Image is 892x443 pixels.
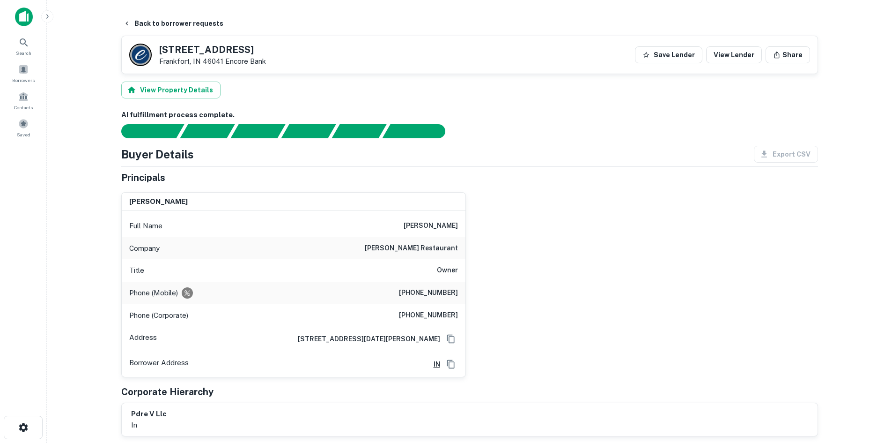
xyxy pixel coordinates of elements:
[12,76,35,84] span: Borrowers
[159,57,266,66] p: Frankfort, IN 46041
[129,220,162,232] p: Full Name
[399,310,458,321] h6: [PHONE_NUMBER]
[290,334,440,344] a: [STREET_ADDRESS][DATE][PERSON_NAME]
[365,243,458,254] h6: [PERSON_NAME] restaurant
[14,104,33,111] span: Contacts
[383,124,457,138] div: AI fulfillment process complete.
[332,124,386,138] div: Principals found, still searching for contact information. This may take time...
[444,357,458,371] button: Copy Address
[131,409,167,420] h6: pdre v llc
[3,115,44,140] a: Saved
[845,368,892,413] iframe: Chat Widget
[426,359,440,369] a: IN
[121,385,214,399] h5: Corporate Hierarchy
[129,310,188,321] p: Phone (Corporate)
[180,124,235,138] div: Your request is received and processing...
[3,33,44,59] a: Search
[17,131,30,138] span: Saved
[121,171,165,185] h5: Principals
[225,57,266,65] a: Encore Bank
[129,287,178,299] p: Phone (Mobile)
[706,46,762,63] a: View Lender
[119,15,227,32] button: Back to borrower requests
[159,45,266,54] h5: [STREET_ADDRESS]
[635,46,702,63] button: Save Lender
[15,8,33,26] img: capitalize-icon.png
[230,124,285,138] div: Documents found, AI parsing details...
[121,82,221,98] button: View Property Details
[131,420,167,431] p: in
[437,265,458,276] h6: Owner
[404,220,458,232] h6: [PERSON_NAME]
[121,146,194,163] h4: Buyer Details
[129,265,144,276] p: Title
[129,196,188,207] h6: [PERSON_NAME]
[129,357,189,371] p: Borrower Address
[444,332,458,346] button: Copy Address
[16,49,31,57] span: Search
[182,287,193,299] div: Requests to not be contacted at this number
[766,46,810,63] button: Share
[121,110,818,120] h6: AI fulfillment process complete.
[129,243,160,254] p: Company
[3,60,44,86] a: Borrowers
[129,332,157,346] p: Address
[281,124,336,138] div: Principals found, AI now looking for contact information...
[110,124,180,138] div: Sending borrower request to AI...
[399,287,458,299] h6: [PHONE_NUMBER]
[3,88,44,113] a: Contacts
